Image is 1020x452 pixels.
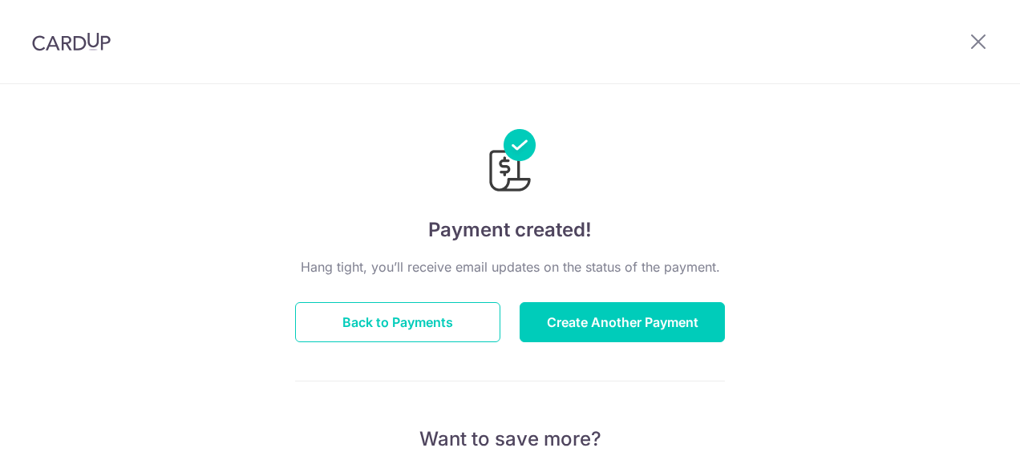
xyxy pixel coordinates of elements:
p: Want to save more? [295,426,725,452]
p: Hang tight, you’ll receive email updates on the status of the payment. [295,257,725,276]
button: Back to Payments [295,302,500,342]
img: Payments [484,129,536,196]
h4: Payment created! [295,216,725,244]
button: Create Another Payment [520,302,725,342]
img: CardUp [32,32,111,51]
